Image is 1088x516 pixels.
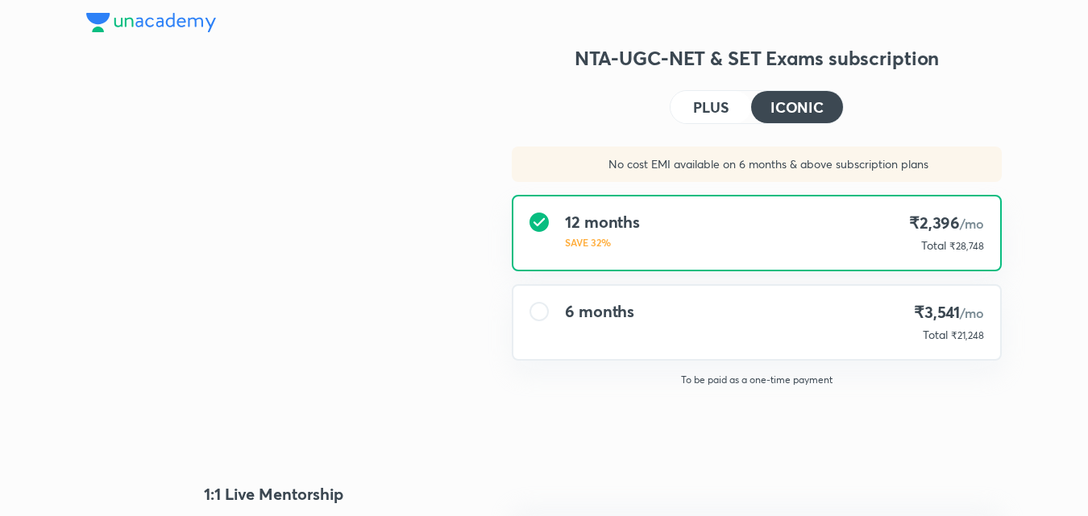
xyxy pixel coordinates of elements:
button: PLUS [671,91,751,123]
h4: PLUS [693,100,729,114]
span: ₹21,248 [951,329,984,341]
p: SAVE 32% [565,235,640,250]
img: Company Logo [86,13,216,32]
h4: 1:1 Live Mentorship [86,482,460,506]
h4: ICONIC [770,100,824,114]
span: /mo [960,215,984,232]
h4: 12 months [565,213,640,232]
img: yH5BAEAAAAALAAAAAABAAEAAAIBRAA7 [86,161,460,441]
img: sales discount [586,156,602,172]
p: To be paid as a one-time payment [499,374,1015,386]
h4: ₹2,396 [909,213,984,234]
h4: 6 months [565,302,634,321]
p: No cost EMI available on 6 months & above subscription plans [602,156,928,172]
span: ₹28,748 [949,240,984,252]
h3: NTA-UGC-NET & SET Exams subscription [512,45,1002,71]
p: Total [923,327,948,343]
p: Total [921,237,946,254]
h4: ₹3,541 [914,302,984,324]
button: ICONIC [751,91,843,123]
span: /mo [960,304,984,321]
